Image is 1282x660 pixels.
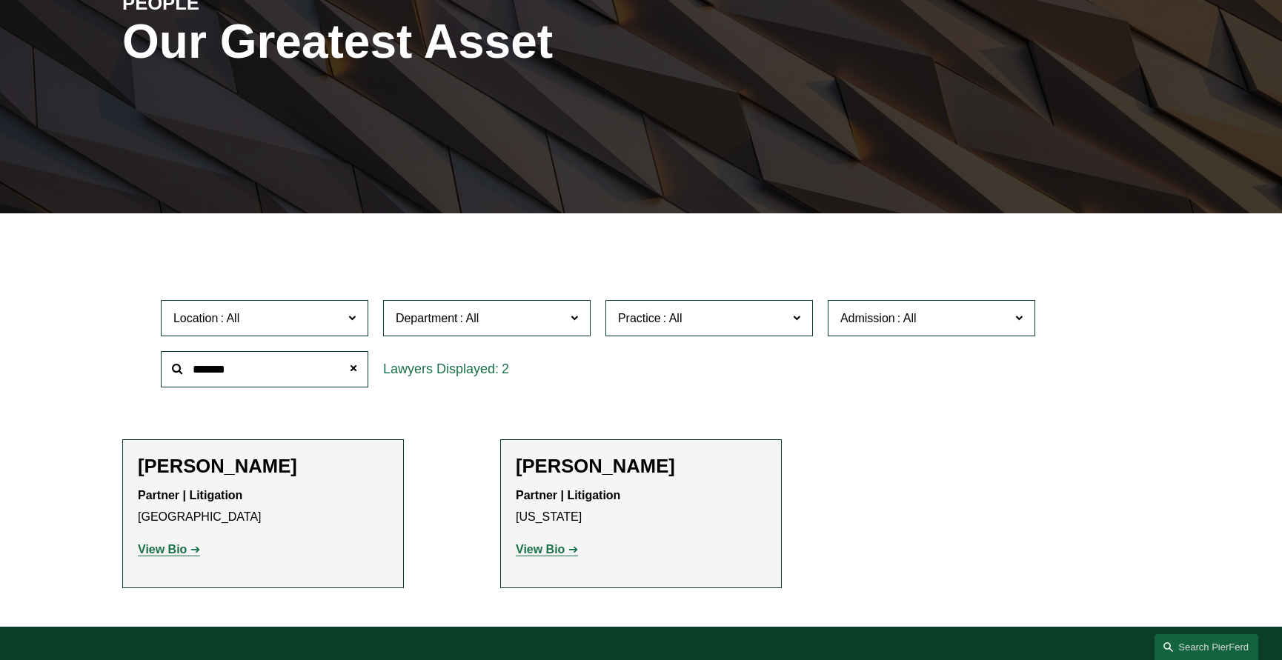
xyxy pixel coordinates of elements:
span: Practice [618,312,661,324]
strong: View Bio [516,543,565,556]
span: Department [396,312,458,324]
a: View Bio [516,543,578,556]
h2: [PERSON_NAME] [516,455,766,478]
span: Location [173,312,219,324]
strong: View Bio [138,543,187,556]
strong: Partner | Litigation [138,489,242,501]
h2: [PERSON_NAME] [138,455,388,478]
span: 2 [502,361,509,376]
p: [GEOGRAPHIC_DATA] [138,485,388,528]
a: Search this site [1155,634,1258,660]
h1: Our Greatest Asset [122,15,814,69]
a: View Bio [138,543,200,556]
span: Admission [840,312,895,324]
strong: Partner | Litigation [516,489,620,501]
p: [US_STATE] [516,485,766,528]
